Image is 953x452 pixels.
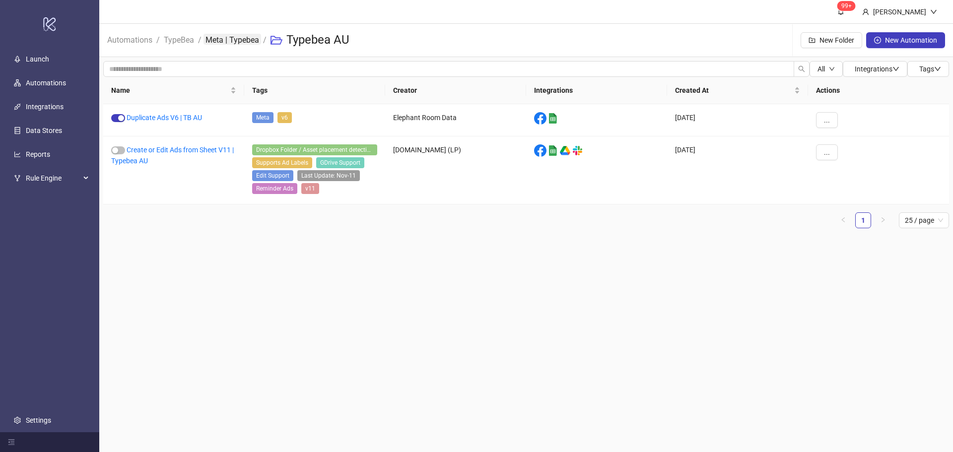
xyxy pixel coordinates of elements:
[252,144,377,155] span: Dropbox Folder / Asset placement detection
[26,127,62,134] a: Data Stores
[127,114,202,122] a: Duplicate Ads V6 | TB AU
[26,55,49,63] a: Launch
[8,439,15,446] span: menu-fold
[301,183,319,194] span: v11
[840,217,846,223] span: left
[835,212,851,228] li: Previous Page
[856,213,871,228] a: 1
[875,212,891,228] button: right
[26,416,51,424] a: Settings
[934,65,941,72] span: down
[385,136,526,204] div: [DOMAIN_NAME] (LP)
[667,77,808,104] th: Created At
[198,24,202,56] li: /
[675,85,792,96] span: Created At
[829,66,835,72] span: down
[810,61,843,77] button: Alldown
[843,61,907,77] button: Integrationsdown
[111,85,228,96] span: Name
[880,217,886,223] span: right
[26,168,80,188] span: Rule Engine
[874,37,881,44] span: plus-circle
[111,146,234,165] a: Create or Edit Ads from Sheet V11 | Typebea AU
[26,103,64,111] a: Integrations
[252,183,297,194] span: Reminder Ads
[798,65,805,72] span: search
[667,136,808,204] div: [DATE]
[892,65,899,72] span: down
[252,112,273,123] span: Meta
[244,77,385,104] th: Tags
[103,77,244,104] th: Name
[809,37,816,44] span: folder-add
[801,32,862,48] button: New Folder
[862,8,869,15] span: user
[824,148,830,156] span: ...
[816,144,838,160] button: ...
[316,157,364,168] span: GDrive Support
[14,175,21,182] span: fork
[905,213,943,228] span: 25 / page
[855,65,899,73] span: Integrations
[385,77,526,104] th: Creator
[271,34,282,46] span: folder-open
[808,77,949,104] th: Actions
[907,61,949,77] button: Tagsdown
[835,212,851,228] button: left
[885,36,937,44] span: New Automation
[899,212,949,228] div: Page Size
[156,24,160,56] li: /
[162,34,196,45] a: TypeBea
[869,6,930,17] div: [PERSON_NAME]
[837,8,844,15] span: bell
[919,65,941,73] span: Tags
[385,104,526,136] div: Elephant Room Data
[297,170,360,181] span: Last Update: Nov-11
[526,77,667,104] th: Integrations
[26,79,66,87] a: Automations
[819,36,854,44] span: New Folder
[26,150,50,158] a: Reports
[816,112,838,128] button: ...
[930,8,937,15] span: down
[204,34,261,45] a: Meta | Typebea
[875,212,891,228] li: Next Page
[286,32,349,48] h3: Typebea AU
[837,1,856,11] sup: 1774
[263,24,267,56] li: /
[252,157,312,168] span: Supports Ad Labels
[252,170,293,181] span: Edit Support
[105,34,154,45] a: Automations
[817,65,825,73] span: All
[277,112,292,123] span: v6
[667,104,808,136] div: [DATE]
[824,116,830,124] span: ...
[866,32,945,48] button: New Automation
